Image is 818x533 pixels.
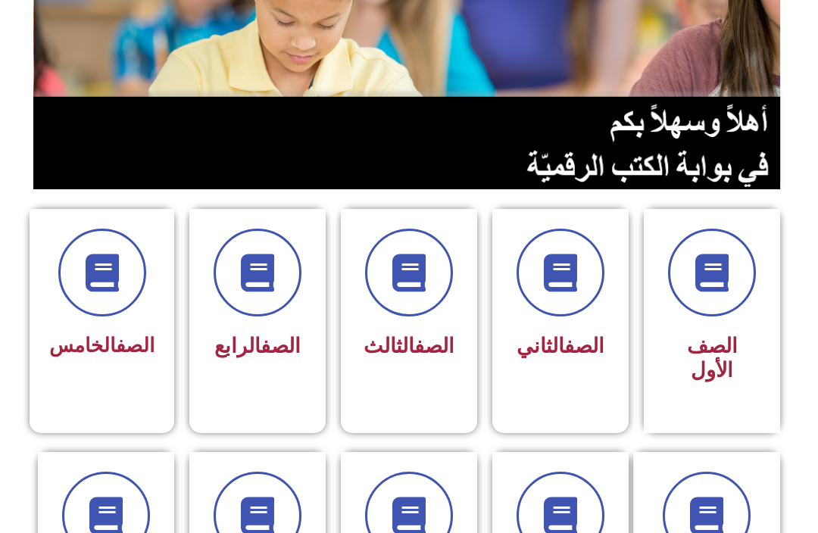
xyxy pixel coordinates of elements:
[214,334,301,358] span: الرابع
[364,334,454,358] span: الثالث
[517,334,604,358] span: الثاني
[116,334,155,357] a: الصف
[49,334,155,357] span: الخامس
[261,334,301,358] a: الصف
[414,334,454,358] a: الصف
[687,334,738,382] span: الصف الأول
[564,334,604,358] a: الصف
